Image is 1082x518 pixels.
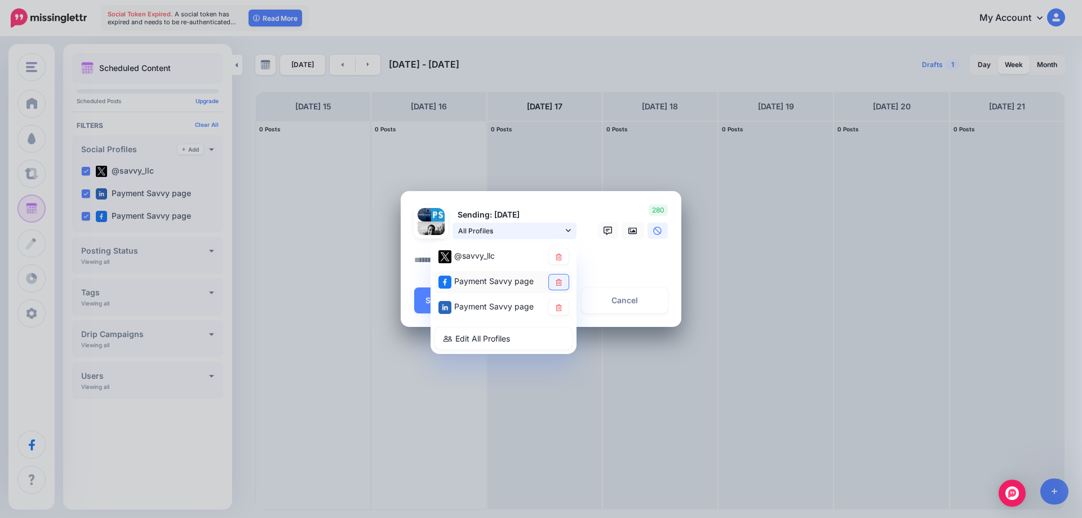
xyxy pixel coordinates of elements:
[458,225,563,237] span: All Profiles
[431,208,445,222] img: 41691147_1392371707561547_1815696900397989888_n-bsa106538.jpg
[438,250,451,263] img: twitter-square.png
[438,276,451,289] img: facebook-square.png
[438,301,451,314] img: linkedin-square.png
[454,251,495,260] span: @savvy_llc
[454,276,534,286] span: Payment Savvy page
[418,222,445,249] img: 1574434588497-66785.png
[418,208,431,222] img: lErBTnFP-22570.jpg
[453,223,577,239] a: All Profiles
[649,205,668,216] span: 280
[435,327,572,349] a: Edit All Profiles
[453,209,577,222] p: Sending: [DATE]
[582,287,668,313] a: Cancel
[425,296,462,304] span: Schedule
[454,302,534,311] span: Payment Savvy page
[414,287,484,313] button: Schedule
[999,480,1026,507] div: Open Intercom Messenger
